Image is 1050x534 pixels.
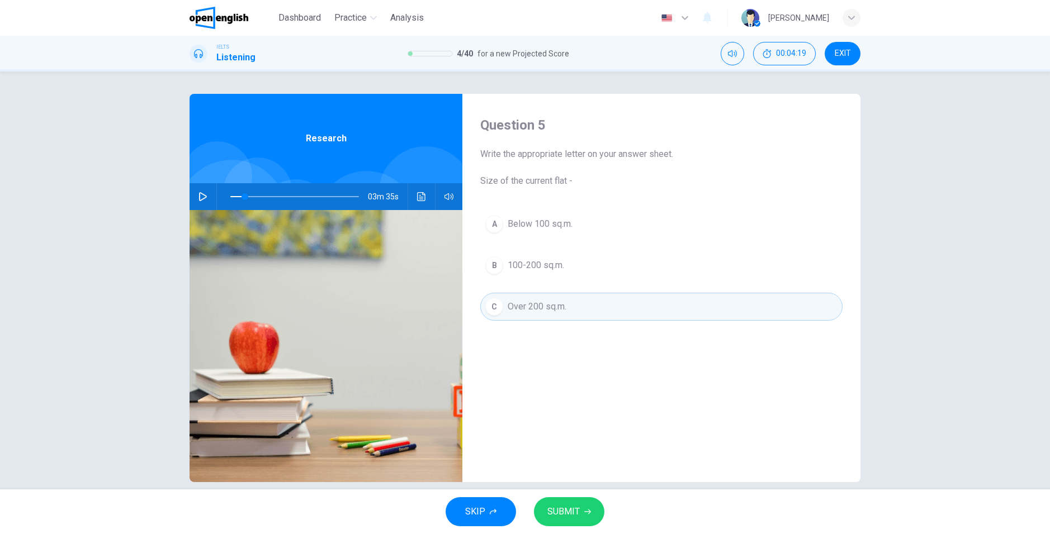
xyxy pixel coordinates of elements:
[835,49,851,58] span: EXIT
[508,259,564,272] span: 100-200 sq.m.
[508,217,573,231] span: Below 100 sq.m.
[306,132,347,145] span: Research
[534,497,604,526] button: SUBMIT
[480,147,843,188] span: Write the appropriate letter on your answer sheet. Size of the current flat -
[480,293,843,321] button: COver 200 sq.m.
[768,11,829,25] div: [PERSON_NAME]
[457,47,473,60] span: 4 / 40
[477,47,569,60] span: for a new Projected Score
[413,183,431,210] button: Click to see the audio transcription
[190,7,248,29] img: OpenEnglish logo
[825,42,860,65] button: EXIT
[721,42,744,65] div: Mute
[508,300,566,313] span: Over 200 sq.m.
[334,11,367,25] span: Practice
[485,298,503,316] div: C
[660,14,674,22] img: en
[278,11,321,25] span: Dashboard
[480,116,843,134] h4: Question 5
[776,49,806,58] span: 00:04:19
[446,497,516,526] button: SKIP
[753,42,816,65] button: 00:04:19
[547,504,580,519] span: SUBMIT
[480,210,843,238] button: ABelow 100 sq.m.
[485,215,503,233] div: A
[465,504,485,519] span: SKIP
[480,251,843,279] button: B100-200 sq.m.
[368,183,408,210] span: 03m 35s
[741,9,759,27] img: Profile picture
[330,8,381,28] button: Practice
[190,210,462,482] img: Research
[390,11,424,25] span: Analysis
[216,43,229,51] span: IELTS
[485,256,503,274] div: B
[216,51,256,64] h1: Listening
[274,8,325,28] button: Dashboard
[753,42,816,65] div: Hide
[386,8,428,28] button: Analysis
[190,7,274,29] a: OpenEnglish logo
